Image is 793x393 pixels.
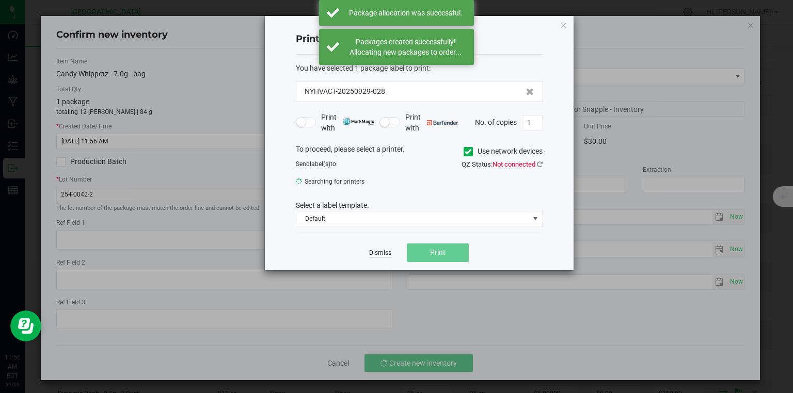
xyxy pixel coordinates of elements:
[462,160,543,168] span: QZ Status:
[296,160,338,168] span: Send to:
[493,160,535,168] span: Not connected
[427,120,458,125] img: bartender.png
[369,249,391,257] a: Dismiss
[310,160,330,168] span: label(s)
[343,118,374,125] img: mark_magic_cybra.png
[345,8,466,18] div: Package allocation was successful.
[305,86,385,97] span: NYHVACT-20250929-028
[407,243,469,262] button: Print
[296,211,529,226] span: Default
[296,174,411,189] span: Searching for printers
[345,37,466,57] div: Packages created successfully! Allocating new packages to order...
[321,112,374,134] span: Print with
[10,310,41,341] iframe: Resource center
[288,144,550,159] div: To proceed, please select a printer.
[464,146,543,157] label: Use network devices
[288,200,550,211] div: Select a label template.
[430,248,446,256] span: Print
[296,63,543,74] div: :
[475,118,517,126] span: No. of copies
[296,32,543,46] h4: Print package label
[296,64,429,72] span: You have selected 1 package label to print
[405,112,458,134] span: Print with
